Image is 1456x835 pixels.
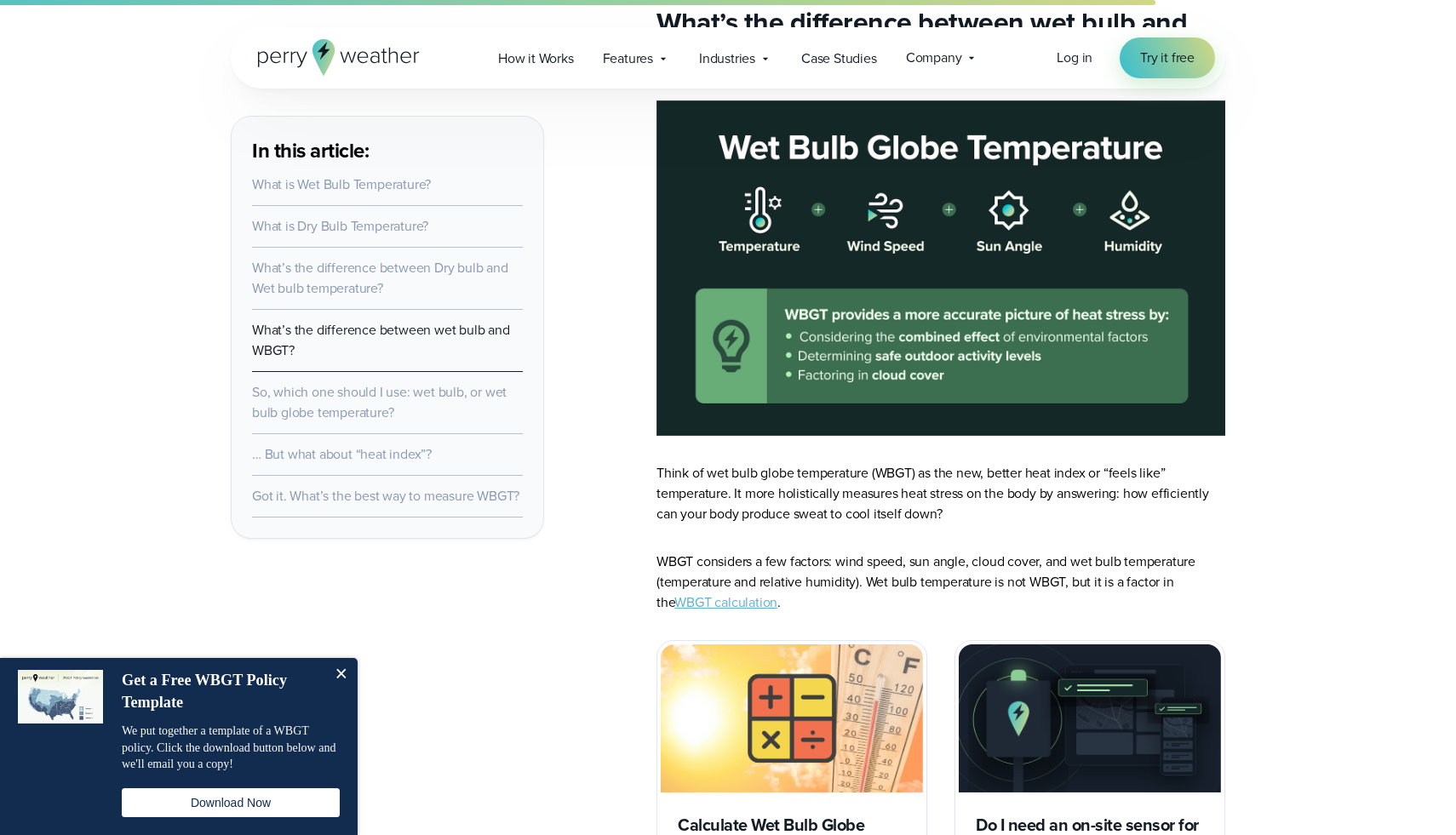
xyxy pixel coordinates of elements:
[699,49,755,69] span: Industries
[252,174,431,194] a: What is Wet Bulb Temperature?
[603,49,653,69] span: Features
[122,788,340,817] button: Download Now
[1140,48,1195,68] span: Try it free
[252,444,432,464] a: … But what about “heat index”?
[1057,48,1092,68] a: Log in
[787,41,891,76] a: Case Studies
[252,216,428,236] a: What is Dry Bulb Temperature?
[122,723,340,773] p: We put together a template of a WBGT policy. Click the download button below and we'll email you ...
[484,41,588,76] a: How it Works
[656,100,1225,436] img: Wet Bulb Globe Temperature WBGT monitoring
[959,644,1221,792] img: On-site WBGT sensor
[324,658,358,692] button: Close
[906,48,962,68] span: Company
[801,49,877,69] span: Case Studies
[252,258,508,298] a: What’s the difference between Dry bulb and Wet bulb temperature?
[252,137,523,164] h3: In this article:
[674,592,777,612] a: WBGT calculation
[18,670,103,723] img: dialog featured image
[656,2,1187,77] strong: What’s the difference between wet bulb and WBGT?
[252,382,507,422] a: So, which one should I use: wet bulb, or wet bulb globe temperature?
[1120,37,1215,78] a: Try it free
[498,49,574,69] span: How it Works
[656,552,1225,613] p: WBGT considers a few factors: wind speed, sun angle, cloud cover, and wet bulb temperature (tempe...
[252,320,510,360] a: What’s the difference between wet bulb and WBGT?
[1057,48,1092,67] span: Log in
[656,463,1225,524] p: Think of wet bulb globe temperature (WBGT) as the new, better heat index or “feels like” temperat...
[252,486,519,506] a: Got it. What’s the best way to measure WBGT?
[661,644,923,792] img: Calculate Wet Bulb Globe Temperature (WBGT)
[122,670,322,713] h4: Get a Free WBGT Policy Template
